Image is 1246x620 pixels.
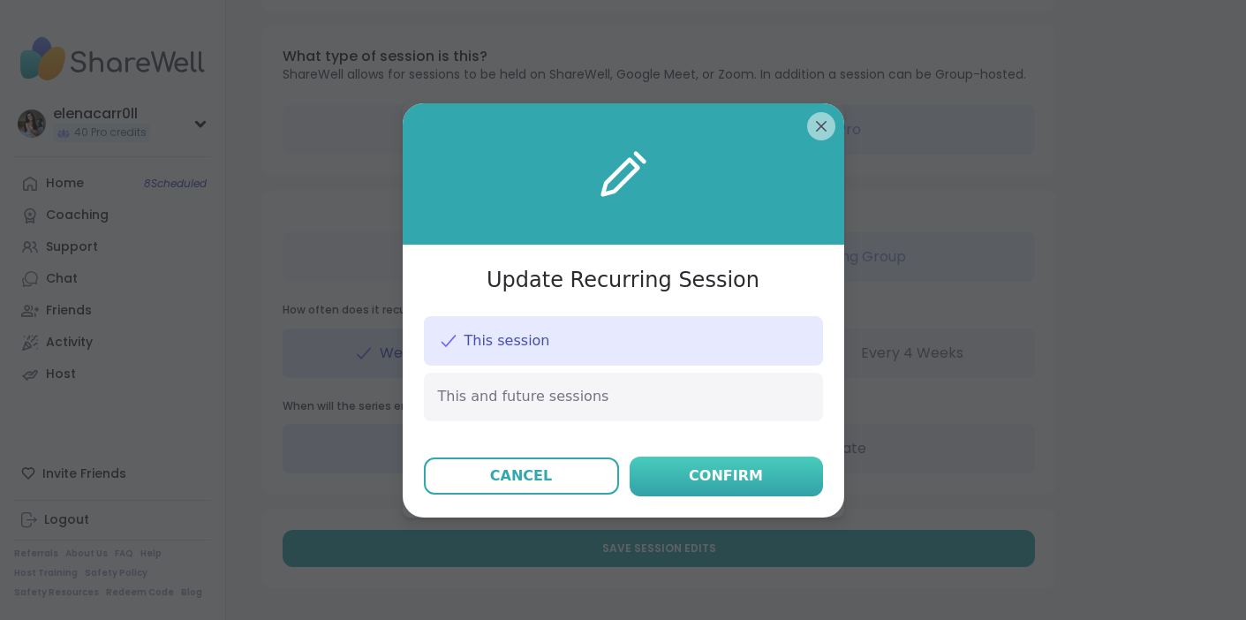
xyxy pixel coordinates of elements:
[464,331,550,351] span: This session
[689,465,763,487] div: Confirm
[490,465,552,487] div: Cancel
[630,457,823,496] button: Confirm
[424,457,619,495] button: Cancel
[438,387,609,406] span: This and future sessions
[487,266,759,296] h3: Update Recurring Session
